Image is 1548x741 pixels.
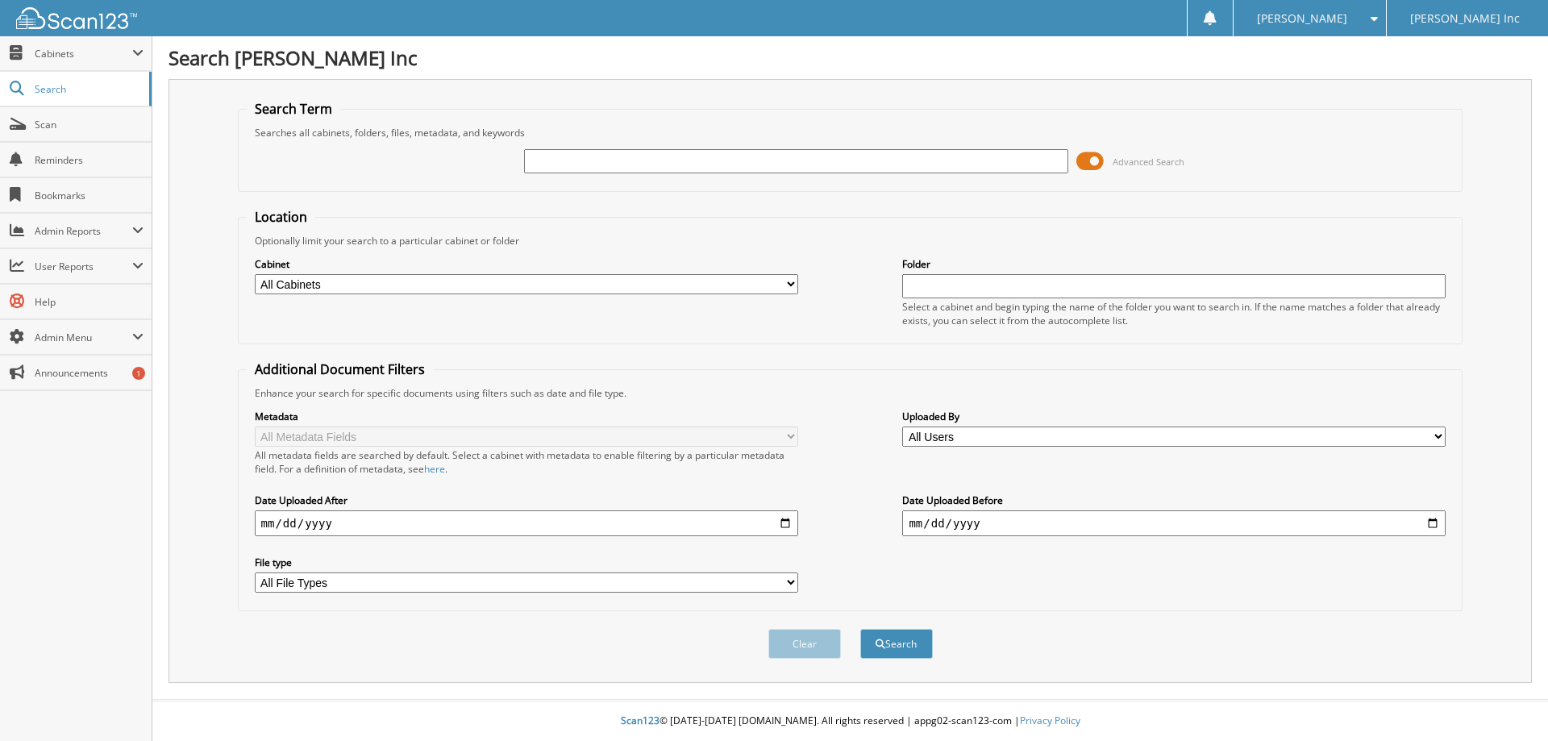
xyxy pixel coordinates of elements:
span: Help [35,295,144,309]
label: Metadata [255,410,798,423]
span: Admin Reports [35,224,132,238]
label: Date Uploaded After [255,493,798,507]
label: Date Uploaded Before [902,493,1446,507]
a: Privacy Policy [1020,714,1080,727]
button: Search [860,629,933,659]
label: Folder [902,257,1446,271]
span: Cabinets [35,47,132,60]
span: Scan [35,118,144,131]
div: 1 [132,367,145,380]
span: User Reports [35,260,132,273]
div: © [DATE]-[DATE] [DOMAIN_NAME]. All rights reserved | appg02-scan123-com | [152,701,1548,741]
span: Reminders [35,153,144,167]
div: Select a cabinet and begin typing the name of the folder you want to search in. If the name match... [902,300,1446,327]
button: Clear [768,629,841,659]
input: start [255,510,798,536]
span: Scan123 [621,714,660,727]
span: [PERSON_NAME] [1257,14,1347,23]
span: Bookmarks [35,189,144,202]
span: [PERSON_NAME] Inc [1410,14,1520,23]
legend: Search Term [247,100,340,118]
span: Announcements [35,366,144,380]
input: end [902,510,1446,536]
span: Search [35,82,141,96]
label: Uploaded By [902,410,1446,423]
label: File type [255,556,798,569]
legend: Additional Document Filters [247,360,433,378]
a: here [424,462,445,476]
div: Optionally limit your search to a particular cabinet or folder [247,234,1454,248]
legend: Location [247,208,315,226]
span: Admin Menu [35,331,132,344]
div: All metadata fields are searched by default. Select a cabinet with metadata to enable filtering b... [255,448,798,476]
div: Searches all cabinets, folders, files, metadata, and keywords [247,126,1454,139]
span: Advanced Search [1113,156,1184,168]
h1: Search [PERSON_NAME] Inc [169,44,1532,71]
label: Cabinet [255,257,798,271]
img: scan123-logo-white.svg [16,7,137,29]
div: Enhance your search for specific documents using filters such as date and file type. [247,386,1454,400]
